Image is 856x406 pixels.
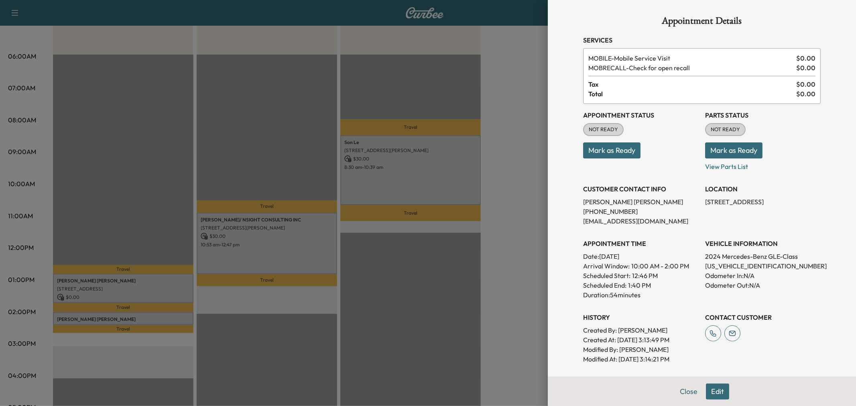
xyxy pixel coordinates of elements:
p: Created By : [PERSON_NAME] [583,325,699,335]
span: Total [588,89,796,99]
span: Mobile Service Visit [588,53,793,63]
button: Mark as Ready [583,142,640,158]
p: [EMAIL_ADDRESS][DOMAIN_NAME] [583,216,699,226]
p: Odometer In: N/A [705,271,821,280]
span: $ 0.00 [796,63,815,73]
h3: VEHICLE INFORMATION [705,239,821,248]
span: Check for open recall [588,63,793,73]
span: NOT READY [706,126,745,134]
p: View Parts List [705,158,821,171]
span: $ 0.00 [796,89,815,99]
p: Modified By : [PERSON_NAME] [583,345,699,354]
p: Odometer Out: N/A [705,280,821,290]
p: [PERSON_NAME] [PERSON_NAME] [583,197,699,207]
p: 2024 Mercedes-Benz GLE-Class [705,252,821,261]
p: Scheduled Start: [583,271,630,280]
span: $ 0.00 [796,53,815,63]
h3: APPOINTMENT TIME [583,239,699,248]
p: 1:40 PM [628,280,651,290]
span: 10:00 AM - 2:00 PM [631,261,689,271]
button: Mark as Ready [705,142,762,158]
h3: History [583,313,699,322]
p: Date: [DATE] [583,252,699,261]
h3: CUSTOMER CONTACT INFO [583,184,699,194]
p: [PHONE_NUMBER] [583,207,699,216]
h3: Services [583,35,821,45]
p: Created At : [DATE] 3:13:49 PM [583,335,699,345]
span: Tax [588,79,796,89]
p: Scheduled End: [583,280,626,290]
h1: Appointment Details [583,16,821,29]
p: 12:46 PM [632,271,658,280]
p: Modified At : [DATE] 3:14:21 PM [583,354,699,364]
h3: CONTACT CUSTOMER [705,313,821,322]
h3: Appointment Status [583,110,699,120]
h3: Parts Status [705,110,821,120]
p: [STREET_ADDRESS] [705,197,821,207]
p: Duration: 54 minutes [583,290,699,300]
span: NOT READY [584,126,623,134]
h3: LOCATION [705,184,821,194]
p: [US_VEHICLE_IDENTIFICATION_NUMBER] [705,261,821,271]
p: Arrival Window: [583,261,699,271]
button: Edit [706,384,729,400]
button: Close [675,384,703,400]
span: $ 0.00 [796,79,815,89]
